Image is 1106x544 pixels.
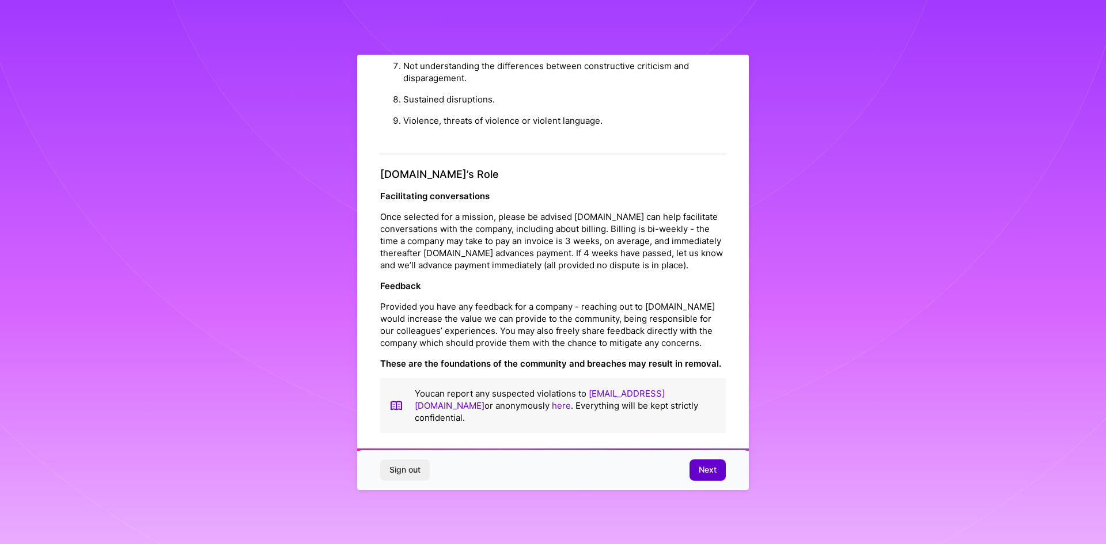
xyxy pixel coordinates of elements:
[380,300,726,349] p: Provided you have any feedback for a company - reaching out to [DOMAIN_NAME] would increase the v...
[415,387,717,424] p: You can report any suspected violations to or anonymously . Everything will be kept strictly conf...
[380,191,490,201] strong: Facilitating conversations
[403,89,726,110] li: Sustained disruptions.
[690,459,726,480] button: Next
[552,400,571,411] a: here
[389,387,403,424] img: book icon
[389,464,421,475] span: Sign out
[380,358,721,369] strong: These are the foundations of the community and breaches may result in removal.
[403,55,726,89] li: Not understanding the differences between constructive criticism and disparagement.
[415,388,665,411] a: [EMAIL_ADDRESS][DOMAIN_NAME]
[380,459,430,480] button: Sign out
[380,211,726,271] p: Once selected for a mission, please be advised [DOMAIN_NAME] can help facilitate conversations wi...
[380,168,726,181] h4: [DOMAIN_NAME]’s Role
[403,110,726,131] li: Violence, threats of violence or violent language.
[380,280,421,291] strong: Feedback
[699,464,717,475] span: Next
